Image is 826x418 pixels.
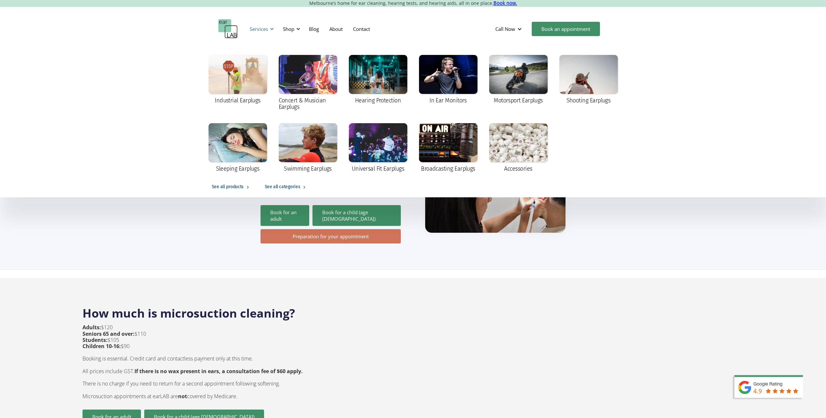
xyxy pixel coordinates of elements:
a: Sleeping Earplugs [205,120,270,176]
strong: Children 10-16: [83,343,121,350]
div: Shooting Earplugs [566,97,611,104]
a: Motorsport Earplugs [486,52,551,108]
a: home [218,19,238,39]
div: See all categories [265,183,300,191]
strong: Seniors 65 and over: [83,330,134,337]
a: Book for a child (age [DEMOGRAPHIC_DATA]) [312,205,401,226]
a: Shooting Earplugs [556,52,621,108]
div: Hearing Protection [355,97,401,104]
a: Concert & Musician Earplugs [275,52,340,115]
a: Hearing Protection [346,52,411,108]
a: About [324,20,348,38]
div: Shop [279,19,302,39]
a: Accessories [486,120,551,176]
div: Sleeping Earplugs [216,165,260,172]
a: Universal Fit Earplugs [346,120,411,176]
h2: How much is microsuction cleaning? [83,299,743,321]
a: Swimming Earplugs [275,120,340,176]
a: Preparation for your appointment [261,229,401,243]
div: Call Now [490,19,528,39]
div: Motorsport Earplugs [494,97,543,104]
div: In Ear Monitors [429,97,467,104]
a: Broadcasting Earplugs [416,120,481,176]
strong: If there is no wax present in ears, a consultation fee of $60 apply. [134,368,303,375]
div: Shop [283,26,294,32]
div: Call Now [495,26,515,32]
div: Swimming Earplugs [284,165,332,172]
div: Services [246,19,276,39]
strong: Students: [83,336,108,344]
a: Industrial Earplugs [205,52,270,108]
div: Services [250,26,268,32]
div: Universal Fit Earplugs [352,165,404,172]
div: Accessories [504,165,532,172]
a: See all products [205,176,258,197]
a: In Ear Monitors [416,52,481,108]
p: $120 $110 $105 $90 Booking is essential. Credit card and contactless payment only at this time. A... [83,324,303,399]
a: Book an appointment [532,22,600,36]
a: See all categories [258,176,315,197]
a: Book for an adult [261,205,309,226]
strong: not [178,393,187,400]
a: Blog [304,20,324,38]
div: Industrial Earplugs [215,97,261,104]
div: See all products [212,183,244,191]
a: Contact [348,20,375,38]
div: Concert & Musician Earplugs [279,97,337,110]
div: Broadcasting Earplugs [421,165,475,172]
strong: Adults: [83,324,101,331]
